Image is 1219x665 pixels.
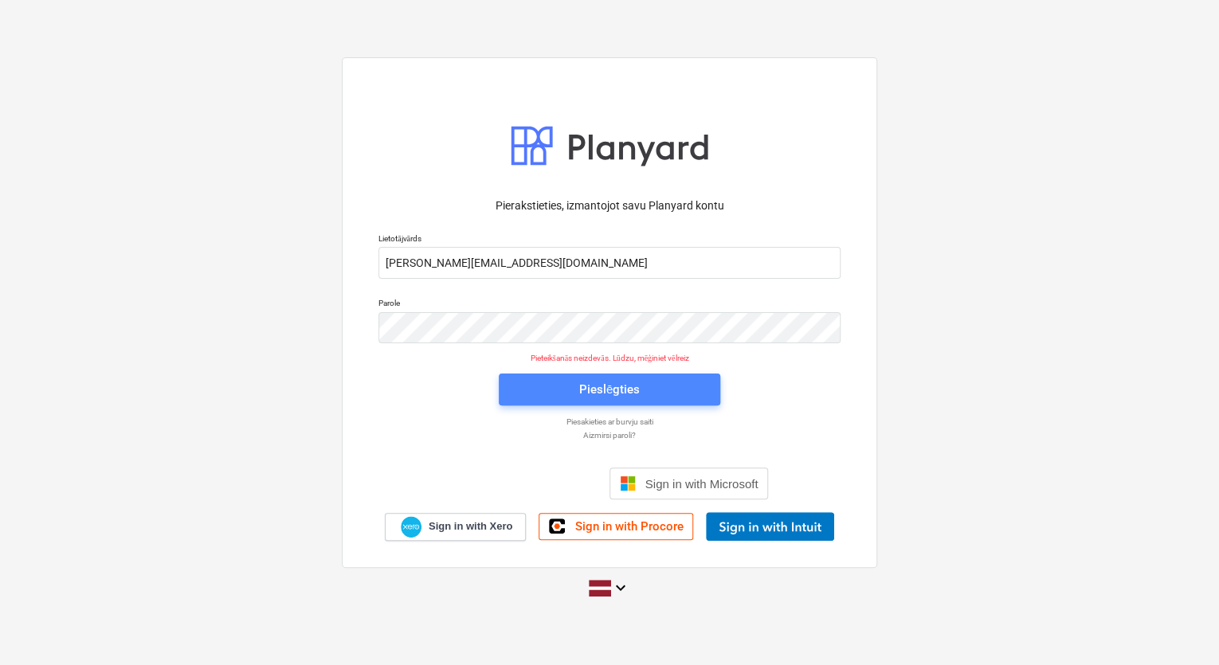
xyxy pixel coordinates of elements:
img: Xero logo [401,516,421,538]
span: Sign in with Microsoft [645,477,758,491]
input: Lietotājvārds [378,247,841,279]
p: Pieteikšanās neizdevās. Lūdzu, mēģiniet vēlreiz [369,353,850,363]
p: Lietotājvārds [378,233,841,247]
p: Pierakstieties, izmantojot savu Planyard kontu [378,198,841,214]
a: Sign in with Xero [385,513,527,541]
a: Sign in with Procore [539,513,693,540]
i: keyboard_arrow_down [611,578,630,597]
a: Piesakieties ar burvju saiti [370,417,849,427]
img: Microsoft logo [620,475,636,491]
span: Sign in with Xero [429,519,512,534]
iframe: Chat Widget [1139,589,1219,665]
span: Sign in with Procore [574,519,683,534]
a: Aizmirsi paroli? [370,430,849,440]
iframe: Sign in with Google Button [443,466,605,501]
button: Pieslēgties [499,374,720,405]
div: Pieslēgties [579,379,640,400]
p: Parole [378,298,841,311]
